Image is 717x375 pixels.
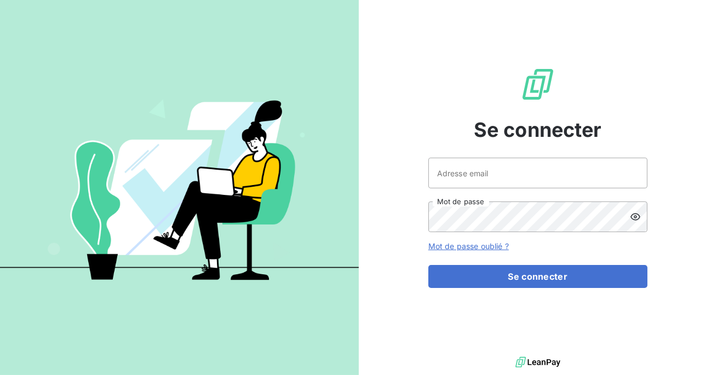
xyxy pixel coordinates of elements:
[428,158,647,188] input: placeholder
[428,265,647,288] button: Se connecter
[520,67,555,102] img: Logo LeanPay
[515,354,560,371] img: logo
[428,241,509,251] a: Mot de passe oublié ?
[474,115,602,145] span: Se connecter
